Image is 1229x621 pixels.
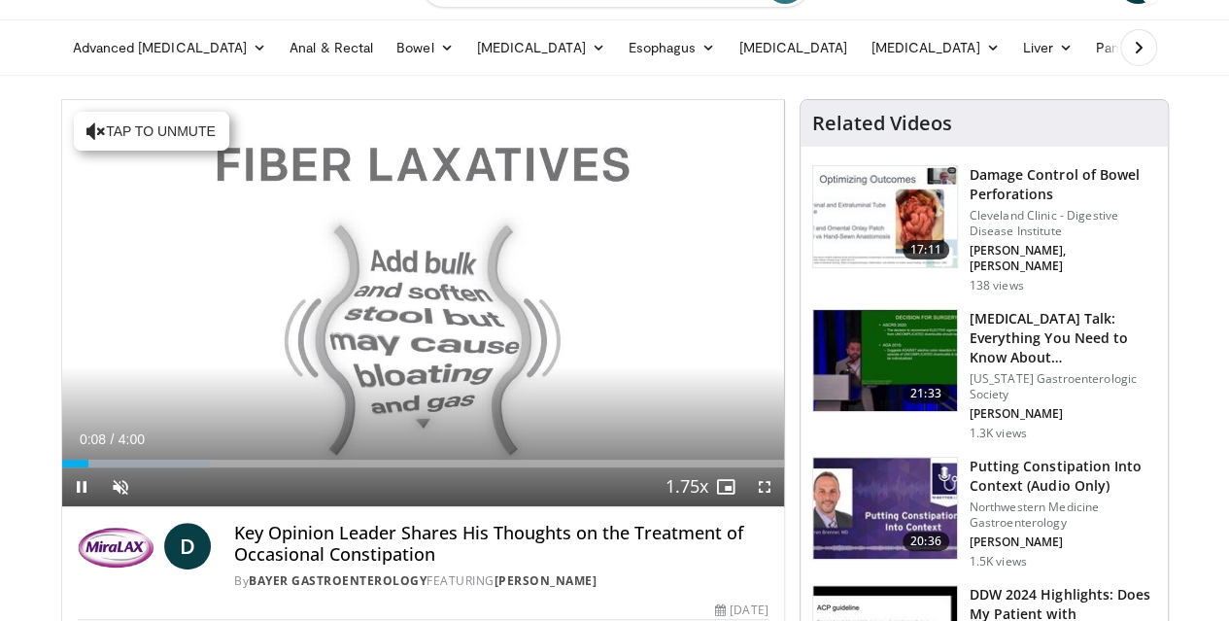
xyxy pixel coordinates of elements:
[249,572,427,589] a: Bayer Gastroenterology
[667,467,706,506] button: Playback Rate
[74,112,229,151] button: Tap to unmute
[62,467,101,506] button: Pause
[495,572,597,589] a: [PERSON_NAME]
[385,28,464,67] a: Bowel
[234,572,768,590] div: By FEATURING
[62,460,784,467] div: Progress Bar
[859,28,1010,67] a: [MEDICAL_DATA]
[164,523,211,569] a: D
[234,523,768,565] h4: Key Opinion Leader Shares His Thoughts on the Treatment of Occasional Constipation
[111,431,115,447] span: /
[813,458,957,559] img: 76673eb5-1412-4785-9941-c5def0047dc6.150x105_q85_crop-smart_upscale.jpg
[970,500,1156,531] p: Northwestern Medicine Gastroenterology
[903,384,949,403] span: 21:33
[61,28,279,67] a: Advanced [MEDICAL_DATA]
[903,532,949,551] span: 20:36
[812,165,1156,293] a: 17:11 Damage Control of Bowel Perforations Cleveland Clinic - Digestive Disease Institute [PERSON...
[970,208,1156,239] p: Cleveland Clinic - Digestive Disease Institute
[745,467,784,506] button: Fullscreen
[119,431,145,447] span: 4:00
[970,535,1156,550] p: [PERSON_NAME]
[970,165,1156,204] h3: Damage Control of Bowel Perforations
[62,100,784,507] video-js: Video Player
[970,457,1156,496] h3: Putting Constipation Into Context (Audio Only)
[970,426,1027,441] p: 1.3K views
[812,112,952,135] h4: Related Videos
[706,467,745,506] button: Enable picture-in-picture mode
[78,523,157,569] img: Bayer Gastroenterology
[727,28,859,67] a: [MEDICAL_DATA]
[101,467,140,506] button: Unmute
[970,371,1156,402] p: [US_STATE] Gastroenterologic Society
[1010,28,1083,67] a: Liver
[812,457,1156,569] a: 20:36 Putting Constipation Into Context (Audio Only) Northwestern Medicine Gastroenterology [PERS...
[970,554,1027,569] p: 1.5K views
[812,309,1156,441] a: 21:33 [MEDICAL_DATA] Talk: Everything You Need to Know About [MEDICAL_DATA] [US_STATE] Gastroente...
[813,166,957,267] img: 84ad4d88-1369-491d-9ea2-a1bba70c4e36.150x105_q85_crop-smart_upscale.jpg
[465,28,617,67] a: [MEDICAL_DATA]
[970,309,1156,367] h3: [MEDICAL_DATA] Talk: Everything You Need to Know About [MEDICAL_DATA]
[970,406,1156,422] p: [PERSON_NAME]
[80,431,106,447] span: 0:08
[903,240,949,259] span: 17:11
[970,278,1024,293] p: 138 views
[278,28,385,67] a: Anal & Rectal
[715,602,768,619] div: [DATE]
[970,243,1156,274] p: [PERSON_NAME], [PERSON_NAME]
[813,310,957,411] img: 28795195-c3a8-4b7e-83c2-413148f0f333.150x105_q85_crop-smart_upscale.jpg
[617,28,728,67] a: Esophagus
